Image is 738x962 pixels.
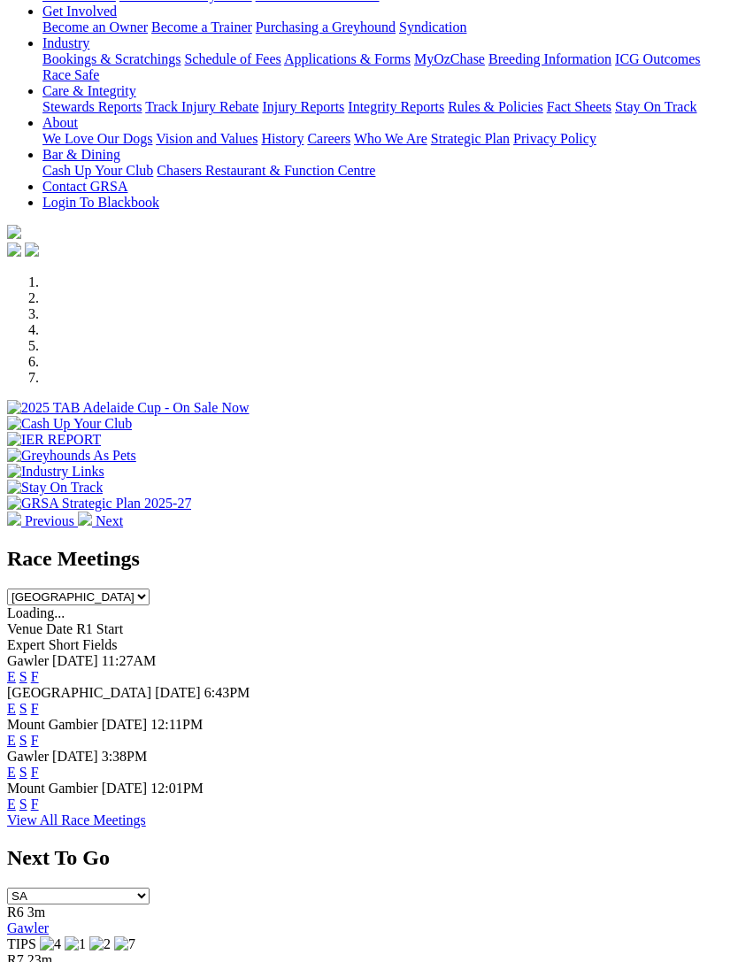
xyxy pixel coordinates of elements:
span: [DATE] [102,781,148,796]
a: Fact Sheets [547,99,611,114]
img: Industry Links [7,464,104,480]
a: Gawler [7,920,49,935]
span: Previous [25,513,74,528]
a: Integrity Reports [348,99,444,114]
img: logo-grsa-white.png [7,225,21,239]
a: S [19,733,27,748]
a: Purchasing a Greyhound [256,19,396,35]
img: Greyhounds As Pets [7,448,136,464]
a: MyOzChase [414,51,485,66]
a: Get Involved [42,4,117,19]
a: F [31,669,39,684]
img: 2025 TAB Adelaide Cup - On Sale Now [7,400,250,416]
span: Mount Gambier [7,781,98,796]
span: 3m [27,904,45,920]
a: Breeding Information [488,51,611,66]
img: facebook.svg [7,242,21,257]
span: 12:11PM [150,717,203,732]
span: Fields [82,637,117,652]
a: Injury Reports [262,99,344,114]
a: Stewards Reports [42,99,142,114]
a: Bookings & Scratchings [42,51,181,66]
a: Previous [7,513,78,528]
img: 2 [89,936,111,952]
div: Bar & Dining [42,163,731,179]
span: [DATE] [102,717,148,732]
a: Schedule of Fees [184,51,281,66]
a: Care & Integrity [42,83,136,98]
h2: Next To Go [7,846,731,870]
span: Mount Gambier [7,717,98,732]
span: 11:27AM [102,653,157,668]
img: GRSA Strategic Plan 2025-27 [7,496,191,512]
a: Privacy Policy [513,131,596,146]
a: Become an Owner [42,19,148,35]
span: Short [49,637,80,652]
a: Become a Trainer [151,19,252,35]
a: Applications & Forms [284,51,411,66]
div: Care & Integrity [42,99,731,115]
img: 1 [65,936,86,952]
span: Expert [7,637,45,652]
img: chevron-left-pager-white.svg [7,512,21,526]
span: 12:01PM [150,781,204,796]
a: F [31,797,39,812]
span: 6:43PM [204,685,250,700]
div: About [42,131,731,147]
a: S [19,765,27,780]
a: History [261,131,304,146]
img: twitter.svg [25,242,39,257]
a: Login To Blackbook [42,195,159,210]
a: E [7,733,16,748]
a: About [42,115,78,130]
a: Track Injury Rebate [145,99,258,114]
img: 4 [40,936,61,952]
span: R6 [7,904,24,920]
a: E [7,765,16,780]
div: Industry [42,51,731,83]
a: E [7,669,16,684]
span: [DATE] [155,685,201,700]
span: Next [96,513,123,528]
a: S [19,797,27,812]
span: Loading... [7,605,65,620]
span: TIPS [7,936,36,951]
span: Venue [7,621,42,636]
a: F [31,765,39,780]
span: R1 Start [76,621,123,636]
a: F [31,701,39,716]
a: View All Race Meetings [7,812,146,827]
span: [GEOGRAPHIC_DATA] [7,685,151,700]
a: S [19,701,27,716]
a: We Love Our Dogs [42,131,152,146]
a: Strategic Plan [431,131,510,146]
a: Race Safe [42,67,99,82]
img: Stay On Track [7,480,103,496]
div: Get Involved [42,19,731,35]
a: ICG Outcomes [615,51,700,66]
img: IER REPORT [7,432,101,448]
span: Date [46,621,73,636]
img: 7 [114,936,135,952]
a: E [7,701,16,716]
img: Cash Up Your Club [7,416,132,432]
a: Next [78,513,123,528]
a: Syndication [399,19,466,35]
a: Industry [42,35,89,50]
a: Who We Are [354,131,427,146]
a: Rules & Policies [448,99,543,114]
a: Bar & Dining [42,147,120,162]
a: Contact GRSA [42,179,127,194]
a: F [31,733,39,748]
span: 3:38PM [102,749,148,764]
span: Gawler [7,653,49,668]
a: E [7,797,16,812]
a: Cash Up Your Club [42,163,153,178]
a: Stay On Track [615,99,696,114]
a: Careers [307,131,350,146]
span: [DATE] [52,653,98,668]
h2: Race Meetings [7,547,731,571]
img: chevron-right-pager-white.svg [78,512,92,526]
a: Chasers Restaurant & Function Centre [157,163,375,178]
span: [DATE] [52,749,98,764]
